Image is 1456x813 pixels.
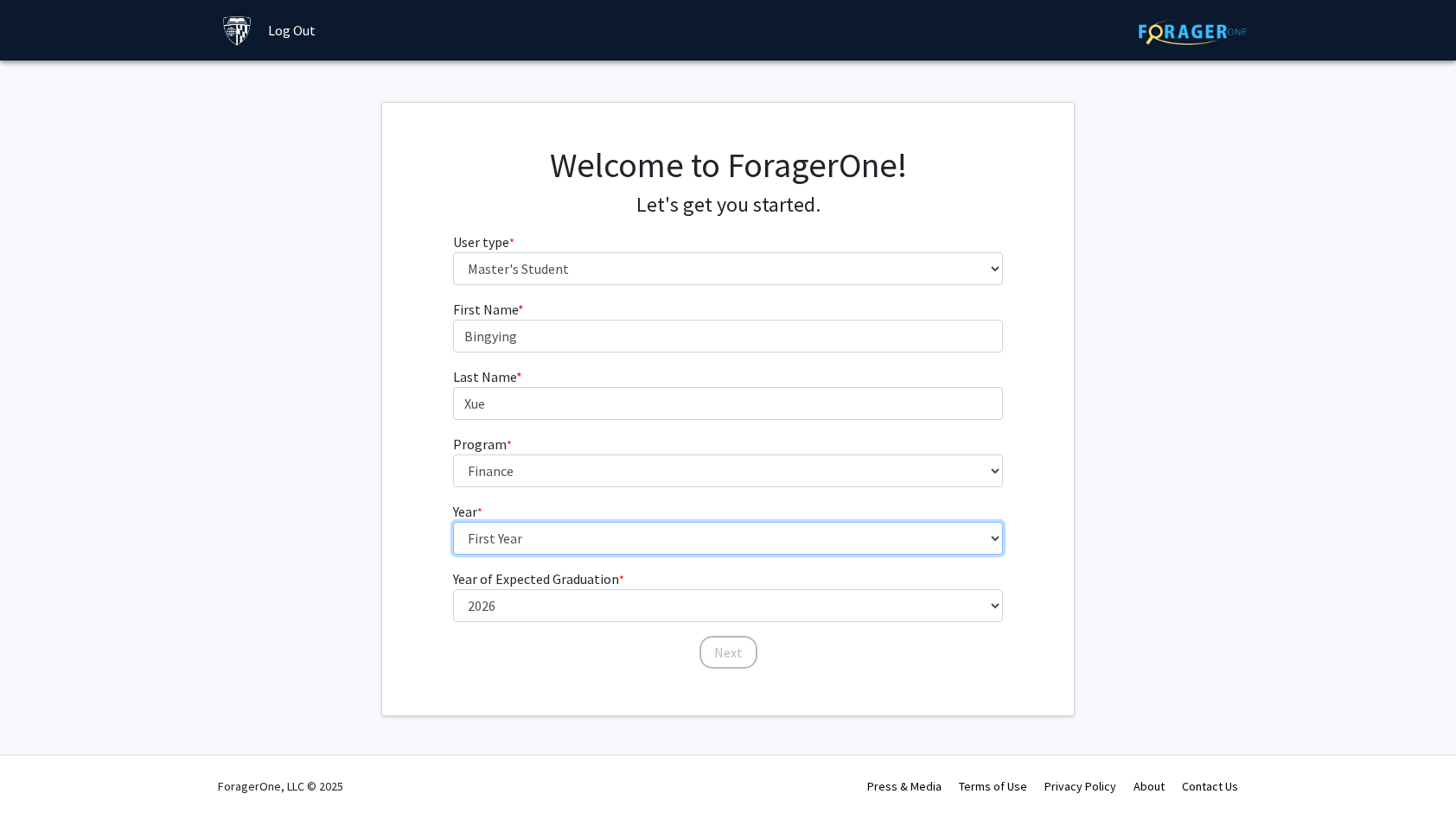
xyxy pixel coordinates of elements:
[453,193,1004,218] h4: Let's get you started.
[959,778,1027,794] a: Terms of Use
[1044,778,1116,794] a: Privacy Policy
[453,368,516,385] span: Last Name
[867,778,942,794] a: Press & Media
[453,232,514,252] label: User type
[699,636,757,669] button: Next
[453,301,518,318] span: First Name
[453,501,482,522] label: Year
[453,144,1004,186] h1: Welcome to ForagerOne!
[453,568,624,589] label: Year of Expected Graduation
[1134,778,1165,794] a: About
[1139,18,1247,45] img: ForagerOne Logo
[222,16,252,46] img: Johns Hopkins University Logo
[1182,778,1238,794] a: Contact Us
[13,735,73,800] iframe: Chat
[453,434,512,454] label: Program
